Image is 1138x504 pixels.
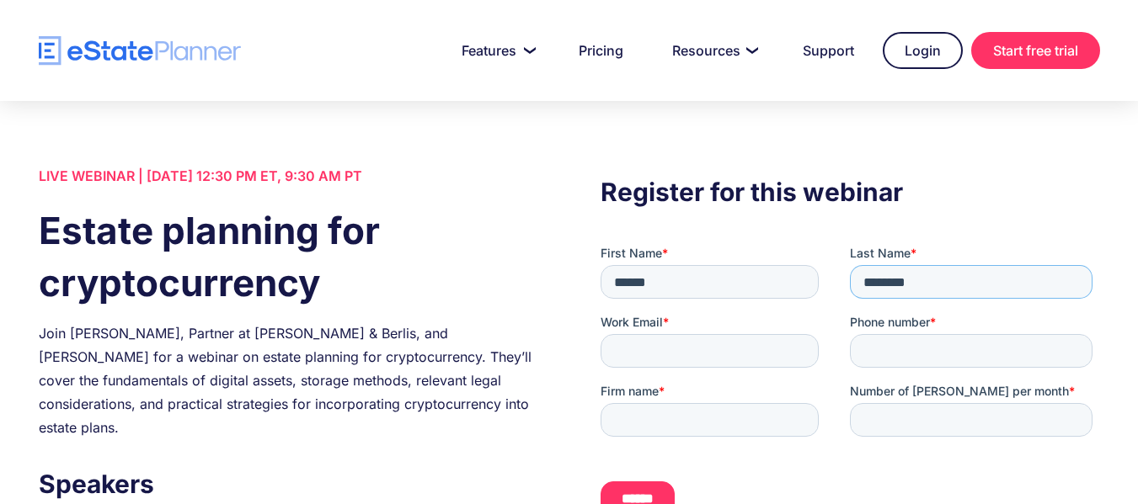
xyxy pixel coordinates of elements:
[971,32,1100,69] a: Start free trial
[883,32,963,69] a: Login
[558,34,644,67] a: Pricing
[39,204,537,309] h1: Estate planning for cryptocurrency
[39,321,537,439] div: Join [PERSON_NAME], Partner at [PERSON_NAME] & Berlis, and [PERSON_NAME] for a webinar on estate ...
[39,36,241,66] a: home
[39,164,537,188] div: LIVE WEBINAR | [DATE] 12:30 PM ET, 9:30 AM PT
[441,34,550,67] a: Features
[39,464,537,503] h3: Speakers
[601,172,1099,211] h3: Register for this webinar
[652,34,774,67] a: Resources
[783,34,874,67] a: Support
